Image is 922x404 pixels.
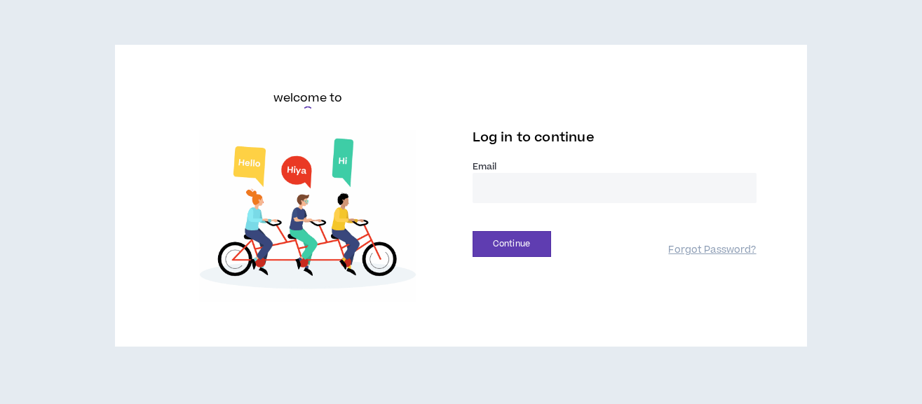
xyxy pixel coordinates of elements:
img: Welcome to Wripple [165,130,449,302]
label: Email [473,160,757,173]
button: Continue [473,231,551,257]
h6: welcome to [273,90,343,106]
a: Forgot Password? [668,244,756,257]
span: Log in to continue [473,129,595,146]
